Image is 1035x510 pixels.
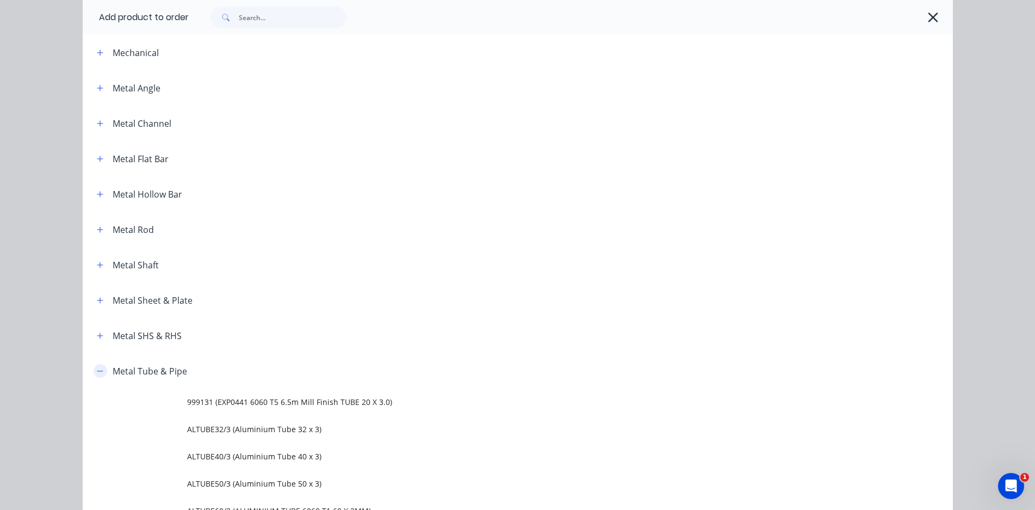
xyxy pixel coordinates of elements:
[113,365,187,378] div: Metal Tube & Pipe
[113,188,182,201] div: Metal Hollow Bar
[113,152,169,165] div: Metal Flat Bar
[187,478,800,489] span: ALTUBE50/3 (Aluminium Tube 50 x 3)
[113,117,171,130] div: Metal Channel
[239,7,346,28] input: Search...
[187,423,800,435] span: ALTUBE32/3 (Aluminium Tube 32 x 3)
[113,223,154,236] div: Metal Rod
[1020,473,1029,482] span: 1
[187,451,800,462] span: ALTUBE40/3 (Aluminium Tube 40 x 3)
[113,259,159,272] div: Metal Shaft
[998,473,1024,499] iframe: Intercom live chat
[187,396,800,408] span: 999131 (EXP0441 6060 T5 6.5m Mill Finish TUBE 20 X 3.0)
[113,46,159,59] div: Mechanical
[113,294,193,307] div: Metal Sheet & Plate
[113,82,160,95] div: Metal Angle
[113,329,182,342] div: Metal SHS & RHS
